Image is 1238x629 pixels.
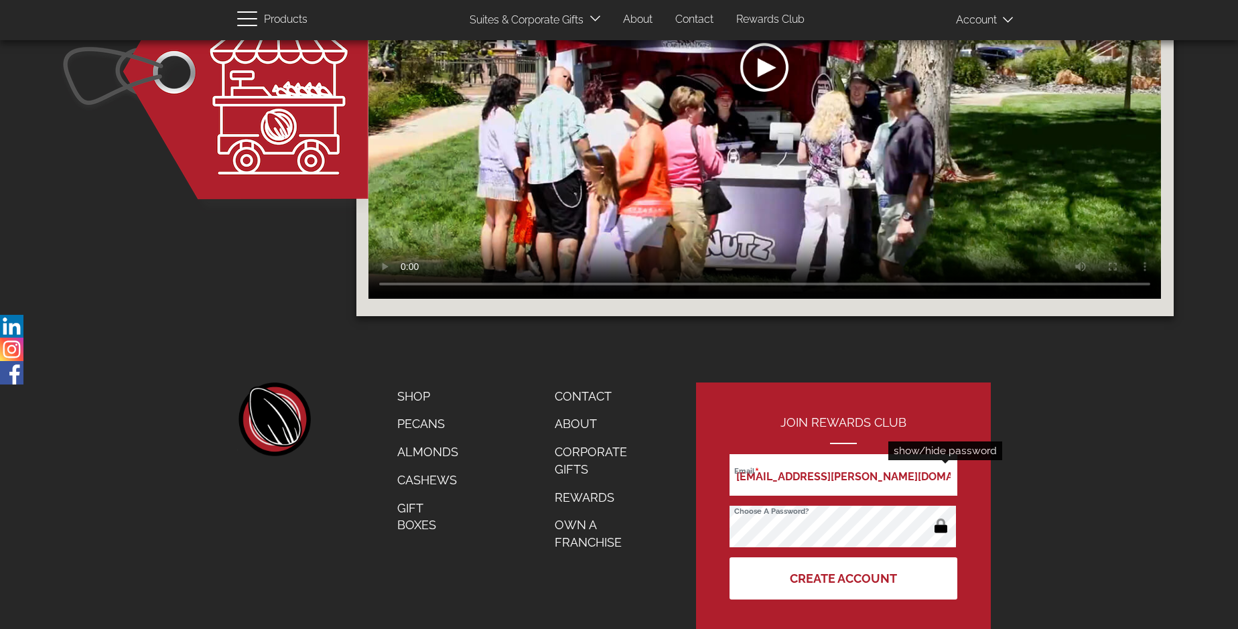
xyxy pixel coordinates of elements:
[545,410,653,438] a: About
[726,7,815,33] a: Rewards Club
[237,382,311,456] a: home
[387,494,468,539] a: Gift Boxes
[387,466,468,494] a: Cashews
[545,511,653,556] a: Own a Franchise
[387,382,468,411] a: Shop
[665,7,724,33] a: Contact
[545,484,653,512] a: Rewards
[387,410,468,438] a: Pecans
[730,557,957,600] button: Create Account
[387,438,468,466] a: Almonds
[460,7,588,33] a: Suites & Corporate Gifts
[613,7,663,33] a: About
[545,438,653,483] a: Corporate Gifts
[888,441,1002,460] div: show/hide password
[730,454,957,496] input: Email
[730,416,957,444] h2: Join Rewards Club
[264,10,307,29] span: Products
[545,382,653,411] a: Contact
